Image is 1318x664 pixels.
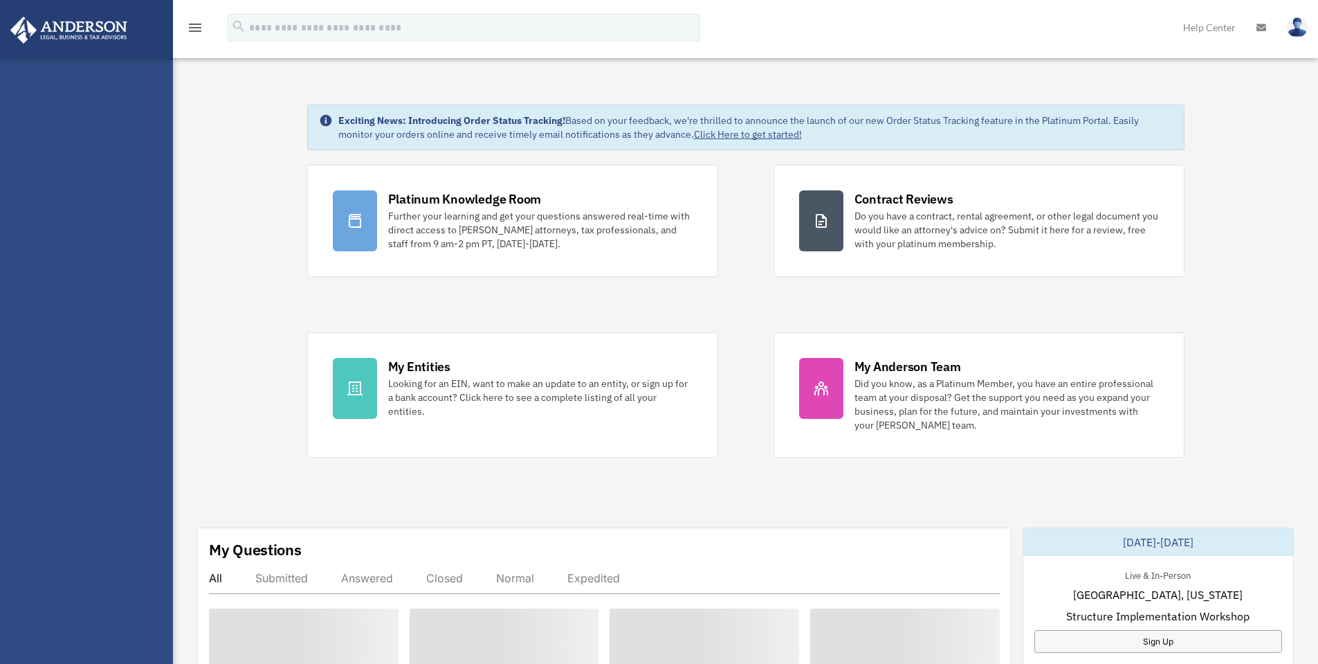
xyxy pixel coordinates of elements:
div: My Questions [209,539,302,560]
div: Answered [341,571,393,585]
div: Did you know, as a Platinum Member, you have an entire professional team at your disposal? Get th... [854,377,1159,432]
a: Click Here to get started! [694,128,802,141]
a: Sign Up [1034,630,1282,653]
div: Live & In-Person [1114,567,1202,582]
a: Contract Reviews Do you have a contract, rental agreement, or other legal document you would like... [774,165,1184,277]
div: Do you have a contract, rental agreement, or other legal document you would like an attorney's ad... [854,209,1159,251]
div: Based on your feedback, we're thrilled to announce the launch of our new Order Status Tracking fe... [338,114,1173,141]
img: Anderson Advisors Platinum Portal [6,17,131,44]
span: [GEOGRAPHIC_DATA], [US_STATE] [1073,586,1243,603]
div: Closed [426,571,463,585]
strong: Exciting News: Introducing Order Status Tracking! [338,114,565,127]
a: My Entities Looking for an EIN, want to make an update to an entity, or sign up for a bank accoun... [307,332,718,458]
span: Structure Implementation Workshop [1066,608,1250,625]
div: All [209,571,222,585]
i: menu [187,19,203,36]
div: Contract Reviews [854,190,953,208]
div: Normal [496,571,534,585]
div: My Entities [388,358,450,375]
a: My Anderson Team Did you know, as a Platinum Member, you have an entire professional team at your... [774,332,1184,458]
img: User Pic [1287,17,1308,37]
div: Further your learning and get your questions answered real-time with direct access to [PERSON_NAM... [388,209,693,251]
div: Platinum Knowledge Room [388,190,542,208]
div: Looking for an EIN, want to make an update to an entity, or sign up for a bank account? Click her... [388,377,693,418]
div: My Anderson Team [854,358,961,375]
a: menu [187,24,203,36]
div: [DATE]-[DATE] [1023,528,1293,556]
a: Platinum Knowledge Room Further your learning and get your questions answered real-time with dire... [307,165,718,277]
i: search [231,19,246,34]
div: Submitted [255,571,308,585]
div: Expedited [567,571,620,585]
